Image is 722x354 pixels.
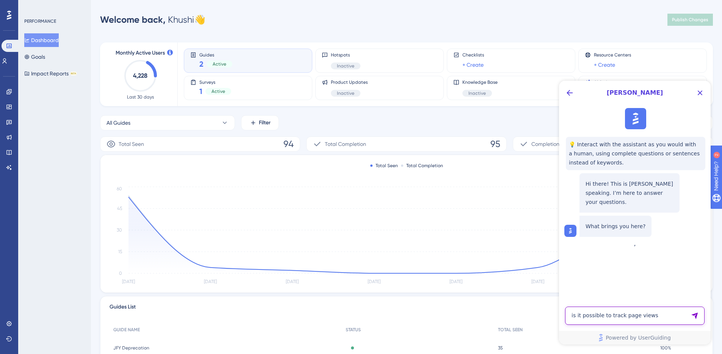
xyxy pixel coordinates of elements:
[133,72,147,79] text: 4,228
[127,94,154,100] span: Last 30 days
[286,279,299,284] tspan: [DATE]
[241,115,279,130] button: Filter
[667,14,713,26] button: Publish Changes
[449,279,462,284] tspan: [DATE]
[119,139,144,149] span: Total Seen
[672,17,708,23] span: Publish Changes
[122,279,135,284] tspan: [DATE]
[100,14,205,26] div: Khushi 👋
[199,59,204,69] span: 2
[660,345,671,351] span: 100%
[346,327,361,333] span: STATUS
[283,138,294,150] span: 94
[594,52,631,58] span: Resource Centers
[211,88,225,94] span: Active
[462,60,484,69] a: + Create
[594,60,615,69] a: + Create
[106,118,130,127] span: All Guides
[559,81,711,345] iframe: UserGuiding AI Assistant
[337,63,354,69] span: Inactive
[462,79,498,85] span: Knowledge Base
[199,79,231,85] span: Surveys
[204,279,217,284] tspan: [DATE]
[18,2,47,11] span: Need Help?
[116,49,165,58] span: Monthly Active Users
[199,52,232,57] span: Guides
[117,227,122,233] tspan: 30
[117,186,122,191] tspan: 60
[531,139,572,149] span: Completion Rate
[100,14,166,25] span: Welcome back,
[259,118,271,127] span: Filter
[337,90,354,96] span: Inactive
[213,61,226,67] span: Active
[331,79,368,85] span: Product Updates
[490,138,500,150] span: 95
[53,4,55,10] div: 2
[498,327,523,333] span: TOTAL SEEN
[531,279,544,284] tspan: [DATE]
[100,115,235,130] button: All Guides
[468,90,486,96] span: Inactive
[331,52,360,58] span: Hotspots
[113,345,149,351] span: JFY Deprecation
[462,52,484,58] span: Checklists
[401,163,443,169] div: Total Completion
[110,302,136,316] span: Guides List
[370,163,398,169] div: Total Seen
[113,327,140,333] span: GUIDE NAME
[368,279,381,284] tspan: [DATE]
[594,79,623,85] span: AI Assistant
[119,271,122,276] tspan: 0
[325,139,366,149] span: Total Completion
[498,345,503,351] span: 35
[118,249,122,254] tspan: 15
[199,86,202,97] span: 1
[117,206,122,211] tspan: 45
